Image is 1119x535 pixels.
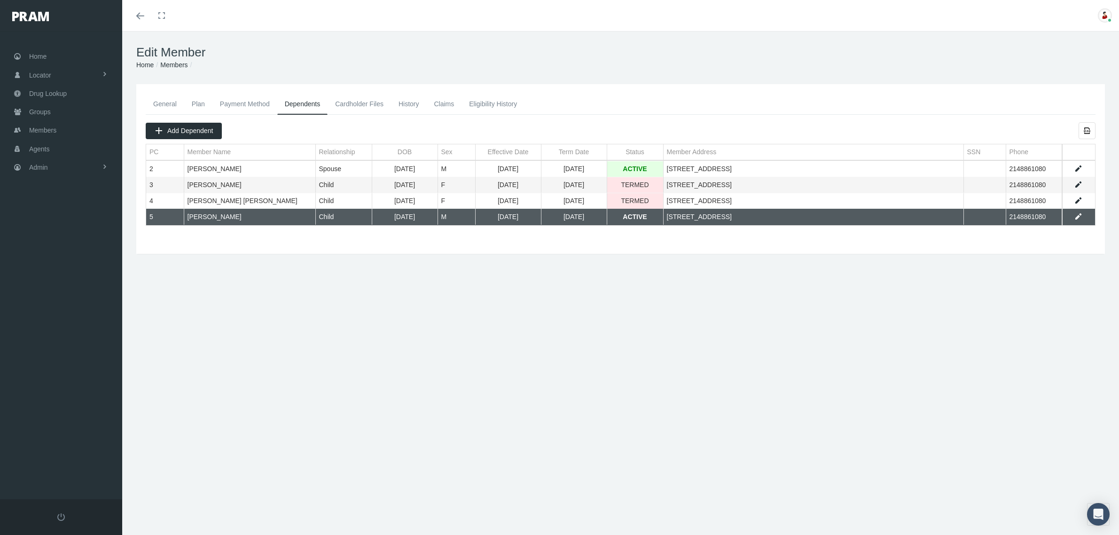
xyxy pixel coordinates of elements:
td: Child [315,193,372,209]
td: TERMED [607,177,663,193]
td: [PERSON_NAME] [184,209,315,225]
td: 2148861080 [1006,161,1062,177]
a: Edit [1074,212,1082,221]
a: Claims [426,94,462,114]
a: Members [160,61,188,69]
td: M [438,161,475,177]
div: Member Name [188,148,231,157]
h1: Edit Member [136,45,1105,60]
td: ACTIVE [607,209,663,225]
td: Column Relationship [315,144,372,160]
a: Plan [184,94,212,114]
a: Edit [1074,197,1082,205]
span: Admin [29,158,48,176]
span: Home [29,47,47,65]
span: Members [29,121,56,139]
td: [DATE] [541,161,607,177]
a: Edit [1074,181,1082,189]
a: General [146,94,184,114]
td: [STREET_ADDRESS] [663,177,963,193]
a: History [391,94,427,114]
td: [DATE] [541,177,607,193]
a: Cardholder Files [328,94,391,114]
div: Export all data to Excel [1079,122,1096,139]
td: [DATE] [372,161,438,177]
div: Data grid [146,122,1096,226]
td: 2148861080 [1006,177,1062,193]
span: Agents [29,140,50,158]
td: [PERSON_NAME] [184,177,315,193]
td: Column Effective Date [475,144,541,160]
td: Child [315,209,372,225]
img: PRAM_20_x_78.png [12,12,49,21]
div: PC [149,148,158,157]
div: Relationship [319,148,355,157]
div: Open Intercom Messenger [1087,503,1110,526]
td: [DATE] [541,209,607,225]
span: Locator [29,66,51,84]
a: Edit [1074,165,1082,173]
td: [PERSON_NAME] [PERSON_NAME] [184,193,315,209]
td: Spouse [315,161,372,177]
td: [DATE] [372,177,438,193]
td: [DATE] [475,161,541,177]
a: Dependents [277,94,328,115]
td: [PERSON_NAME] [184,161,315,177]
span: Drug Lookup [29,85,67,102]
td: Column SSN [963,144,1006,160]
td: Column PC [146,144,184,160]
td: [DATE] [475,209,541,225]
td: 3 [146,177,184,193]
td: F [438,193,475,209]
a: Home [136,61,154,69]
td: 4 [146,193,184,209]
div: Status [626,148,644,157]
div: SSN [967,148,981,157]
td: ACTIVE [607,161,663,177]
td: Column Status [607,144,663,160]
td: [STREET_ADDRESS] [663,209,963,225]
td: Column Member Address [663,144,963,160]
td: TERMED [607,193,663,209]
div: Effective Date [488,148,529,157]
td: [DATE] [475,177,541,193]
td: 5 [146,209,184,225]
td: Column Sex [438,144,475,160]
td: Child [315,177,372,193]
div: Add Dependent [146,123,222,139]
a: Eligibility History [462,94,524,114]
div: Phone [1009,148,1028,157]
img: S_Profile_Picture_701.jpg [1098,8,1112,23]
div: Member Address [667,148,717,157]
td: [STREET_ADDRESS] [663,193,963,209]
td: [DATE] [541,193,607,209]
div: Data grid toolbar [146,122,1096,139]
td: Column DOB [372,144,438,160]
td: [DATE] [372,193,438,209]
td: [STREET_ADDRESS] [663,161,963,177]
td: M [438,209,475,225]
div: Term Date [559,148,589,157]
td: [DATE] [372,209,438,225]
td: Column Member Name [184,144,315,160]
div: Sex [441,148,453,157]
div: DOB [398,148,412,157]
span: Add Dependent [167,127,213,134]
td: 2148861080 [1006,209,1062,225]
span: Groups [29,103,51,121]
td: Column Phone [1006,144,1062,160]
td: 2 [146,161,184,177]
td: F [438,177,475,193]
td: Column Term Date [541,144,607,160]
td: [DATE] [475,193,541,209]
td: 2148861080 [1006,193,1062,209]
a: Payment Method [212,94,277,114]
